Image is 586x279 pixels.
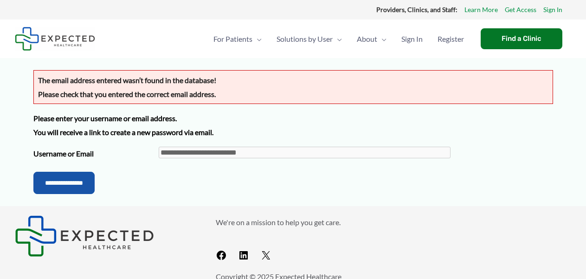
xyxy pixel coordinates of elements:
a: Sign In [394,23,430,55]
a: Get Access [505,4,536,16]
img: Expected Healthcare Logo - side, dark font, small [15,27,95,51]
label: Username or Email [33,147,159,161]
p: Please enter your username or email address. You will receive a link to create a new password via... [33,111,553,139]
a: Learn More [464,4,498,16]
a: Register [430,23,471,55]
span: For Patients [213,23,252,55]
a: For PatientsMenu Toggle [206,23,269,55]
aside: Footer Widget 1 [15,215,193,257]
p: We're on a mission to help you get care. [216,215,572,229]
a: Solutions by UserMenu Toggle [269,23,349,55]
span: Sign In [401,23,423,55]
nav: Primary Site Navigation [206,23,471,55]
span: Menu Toggle [252,23,262,55]
span: Menu Toggle [333,23,342,55]
strong: Providers, Clinics, and Staff: [376,6,457,13]
strong: The email address entered wasn’t found in the database! Please check that you entered the correct... [38,76,216,98]
a: AboutMenu Toggle [349,23,394,55]
span: About [357,23,377,55]
aside: Footer Widget 2 [216,215,572,265]
span: Register [438,23,464,55]
a: Find a Clinic [481,28,562,49]
a: Sign In [543,4,562,16]
span: Solutions by User [277,23,333,55]
span: Menu Toggle [377,23,386,55]
img: Expected Healthcare Logo - side, dark font, small [15,215,154,257]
